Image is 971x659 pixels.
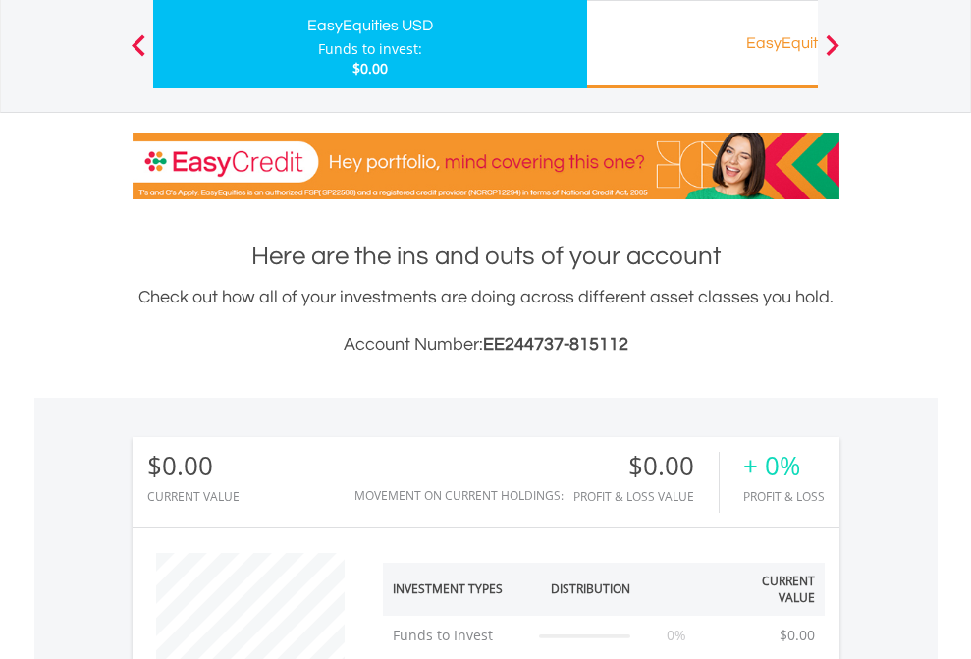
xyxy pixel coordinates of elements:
[133,239,839,274] h1: Here are the ins and outs of your account
[573,490,719,503] div: Profit & Loss Value
[573,452,719,480] div: $0.00
[147,490,240,503] div: CURRENT VALUE
[318,39,422,59] div: Funds to invest:
[813,44,852,64] button: Next
[743,490,825,503] div: Profit & Loss
[352,59,388,78] span: $0.00
[383,616,530,655] td: Funds to Invest
[133,331,839,358] h3: Account Number:
[119,44,158,64] button: Previous
[743,452,825,480] div: + 0%
[354,489,564,502] div: Movement on Current Holdings:
[483,335,628,354] span: EE244737-815112
[147,452,240,480] div: $0.00
[383,563,530,616] th: Investment Types
[165,12,575,39] div: EasyEquities USD
[133,284,839,358] div: Check out how all of your investments are doing across different asset classes you hold.
[551,580,630,597] div: Distribution
[640,616,714,655] td: 0%
[770,616,825,655] td: $0.00
[133,133,839,199] img: EasyCredit Promotion Banner
[714,563,825,616] th: Current Value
